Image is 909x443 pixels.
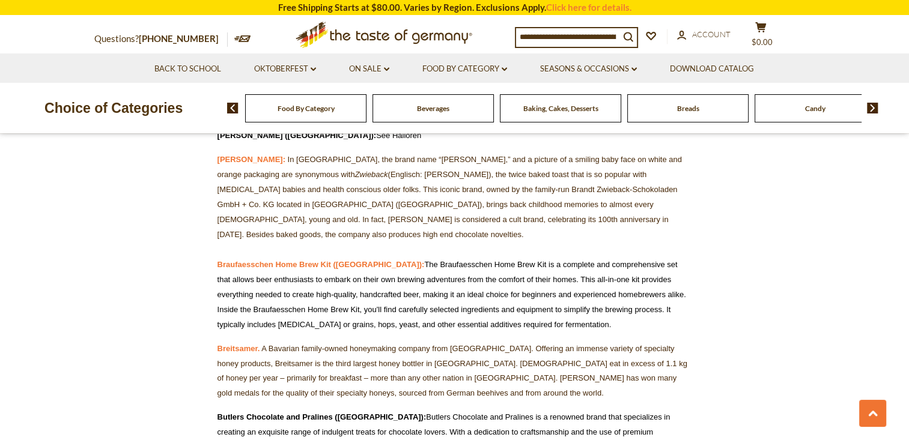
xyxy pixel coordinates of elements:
strong: Breitsamer. [217,344,260,353]
a: Breads [677,104,699,113]
a: Oktoberfest [254,62,316,76]
a: On Sale [349,62,389,76]
span: In [GEOGRAPHIC_DATA], the brand name “[PERSON_NAME],” and a picture of a smiling baby face on whi... [217,155,686,329]
a: Seasons & Occasions [540,62,637,76]
a: Download Catalog [670,62,754,76]
button: $0.00 [743,22,779,52]
span: $0.00 [752,37,773,47]
a: [PERSON_NAME] ([GEOGRAPHIC_DATA]): [217,131,377,140]
a: Butlers Chocolate and Pralines ([GEOGRAPHIC_DATA]): [217,412,427,421]
span: The Braufaesschen Home Brew Kit is a complete and comprehensive set that allows beer enthusiasts ... [217,260,686,329]
a: Beverages [417,104,449,113]
img: previous arrow [227,103,239,113]
span: See Halloren [376,131,421,140]
span: Account [692,29,731,39]
img: next arrow [867,103,878,113]
a: Food By Category [422,62,507,76]
a: [PHONE_NUMBER] [139,33,219,44]
strong: [PERSON_NAME]: [217,155,285,164]
a: Back to School [154,62,221,76]
em: Zwieback [355,170,388,179]
a: Breitsamer. [217,344,262,353]
a: Baking, Cakes, Desserts [523,104,598,113]
a: Account [677,28,731,41]
p: Questions? [94,31,228,47]
a: Braufaesschen Home Brew Kit ([GEOGRAPHIC_DATA]): [217,260,425,269]
span: A Bavarian family-owned honeymaking company from [GEOGRAPHIC_DATA]. Offering an immense variety o... [217,344,687,398]
a: [PERSON_NAME]: [217,155,288,164]
a: Food By Category [278,104,335,113]
a: Candy [805,104,825,113]
a: Click here for details. [546,2,631,13]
